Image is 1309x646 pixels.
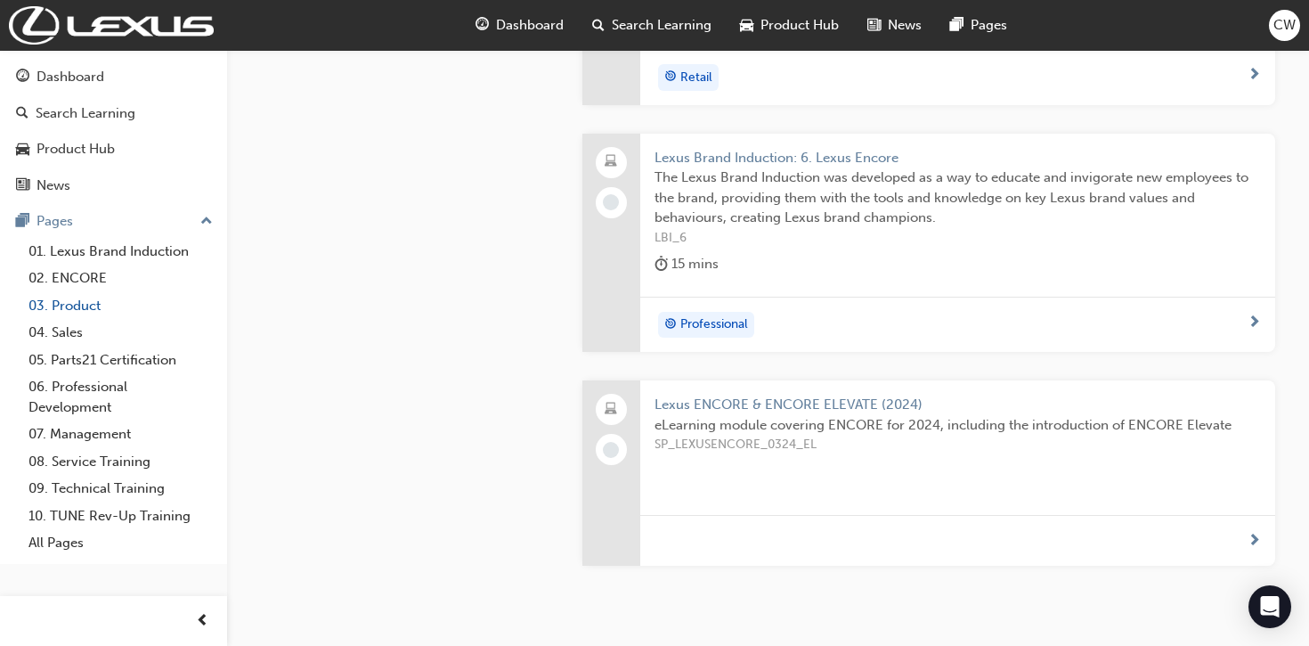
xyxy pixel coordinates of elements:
span: next-icon [1248,315,1261,331]
a: 04. Sales [21,319,220,347]
span: car-icon [16,142,29,158]
a: guage-iconDashboard [461,7,578,44]
span: up-icon [200,210,213,233]
a: 08. Service Training [21,448,220,476]
span: prev-icon [196,610,209,633]
span: Lexus Brand Induction: 6. Lexus Encore [654,148,1261,168]
a: 01. Lexus Brand Induction [21,238,220,266]
span: news-icon [16,178,29,194]
span: car-icon [740,14,753,37]
a: Product Hub [7,133,220,166]
span: Dashboard [496,15,564,36]
a: Lexus ENCORE & ENCORE ELEVATE (2024)eLearning module covering ENCORE for 2024, including the intr... [582,380,1275,566]
button: CW [1269,10,1300,41]
a: 03. Product [21,292,220,320]
span: search-icon [16,106,28,122]
span: target-icon [664,66,677,89]
a: News [7,169,220,202]
span: Product Hub [760,15,839,36]
a: search-iconSearch Learning [578,7,726,44]
span: guage-icon [476,14,489,37]
span: CW [1273,15,1296,36]
span: pages-icon [950,14,963,37]
span: next-icon [1248,534,1261,550]
div: Open Intercom Messenger [1248,585,1291,628]
a: 09. Technical Training [21,475,220,503]
a: Dashboard [7,61,220,94]
span: SP_LEXUSENCORE_0324_EL [654,435,1261,455]
div: Pages [37,211,73,232]
a: 05. Parts21 Certification [21,347,220,374]
span: Pages [971,15,1007,36]
span: next-icon [1248,68,1261,84]
img: Trak [9,6,214,45]
a: pages-iconPages [936,7,1021,44]
a: news-iconNews [853,7,936,44]
a: car-iconProduct Hub [726,7,853,44]
span: duration-icon [654,253,668,275]
span: Search Learning [612,15,711,36]
button: Pages [7,205,220,238]
span: Lexus ENCORE & ENCORE ELEVATE (2024) [654,395,1261,415]
span: The Lexus Brand Induction was developed as a way to educate and invigorate new employees to the b... [654,168,1261,228]
a: 10. TUNE Rev-Up Training [21,503,220,530]
span: news-icon [867,14,881,37]
div: News [37,176,70,196]
a: Search Learning [7,97,220,130]
a: All Pages [21,529,220,557]
span: laptop-icon [605,151,617,174]
span: News [888,15,922,36]
span: search-icon [592,14,605,37]
span: target-icon [664,314,677,337]
div: Dashboard [37,67,104,87]
a: 02. ENCORE [21,265,220,292]
span: learningRecordVerb_NONE-icon [603,194,619,210]
span: pages-icon [16,214,29,230]
span: Professional [680,315,748,335]
span: LBI_6 [654,228,1261,249]
span: learningRecordVerb_NONE-icon [603,442,619,458]
a: 06. Professional Development [21,373,220,421]
a: Lexus Brand Induction: 6. Lexus EncoreThe Lexus Brand Induction was developed as a way to educate... [582,134,1275,353]
button: DashboardSearch LearningProduct HubNews [7,57,220,205]
span: guage-icon [16,70,29,86]
a: 07. Management [21,421,220,448]
div: Product Hub [37,139,115,159]
div: Search Learning [36,103,135,124]
div: 15 mins [654,253,719,275]
span: laptop-icon [605,398,617,421]
span: eLearning module covering ENCORE for 2024, including the introduction of ENCORE Elevate [654,415,1261,436]
span: Retail [680,68,712,88]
